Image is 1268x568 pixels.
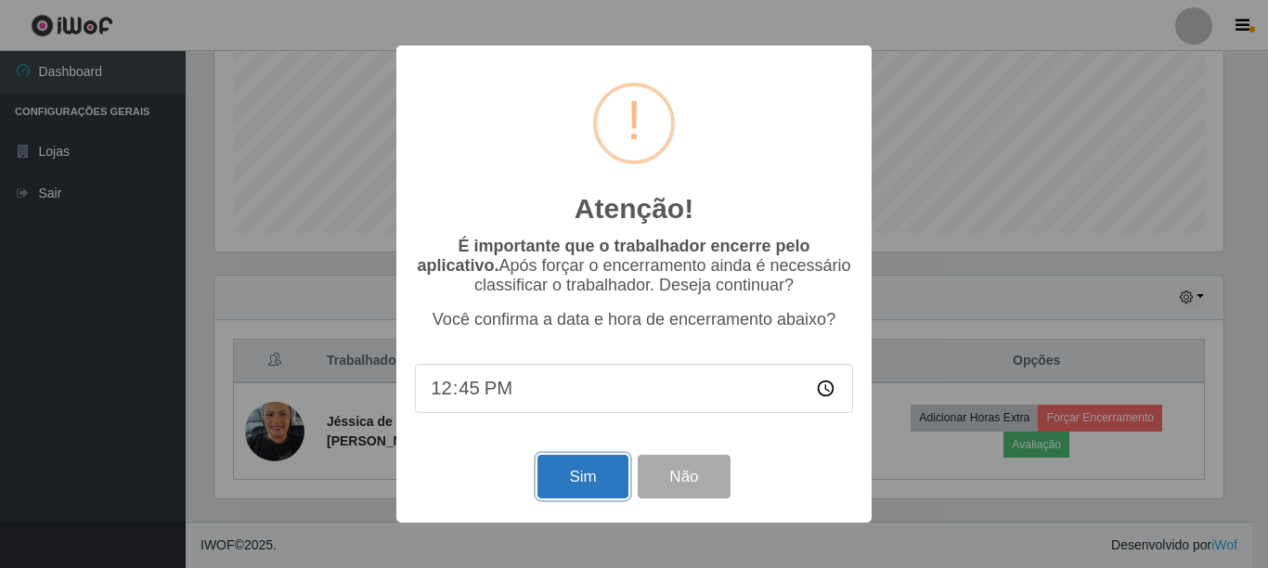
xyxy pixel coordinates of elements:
h2: Atenção! [575,192,693,226]
p: Após forçar o encerramento ainda é necessário classificar o trabalhador. Deseja continuar? [415,237,853,295]
button: Não [638,455,730,498]
b: É importante que o trabalhador encerre pelo aplicativo. [417,237,809,275]
p: Você confirma a data e hora de encerramento abaixo? [415,310,853,329]
button: Sim [537,455,628,498]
